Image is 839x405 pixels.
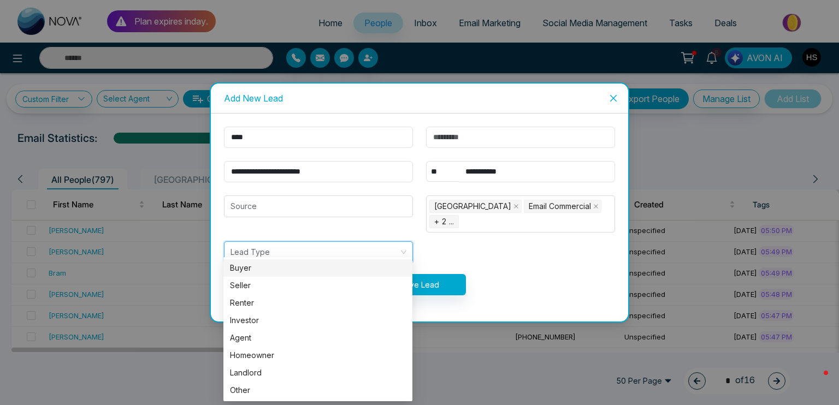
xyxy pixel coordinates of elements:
span: close [513,204,519,209]
div: Renter [230,297,406,309]
span: + 2 ... [429,215,459,228]
div: Seller [223,277,412,294]
span: close [609,94,618,103]
button: Save Lead [374,274,466,295]
span: close [593,204,599,209]
div: Renter [223,294,412,312]
div: Investor [230,314,406,326]
span: Waterloo [429,200,522,213]
iframe: Intercom live chat [802,368,828,394]
div: Homeowner [223,347,412,364]
div: Landlord [223,364,412,382]
div: Buyer [230,262,406,274]
button: Close [599,84,628,113]
span: Email Commercial [524,200,601,213]
span: Email Commercial [529,200,591,212]
div: Agent [223,329,412,347]
div: Investor [223,312,412,329]
span: [GEOGRAPHIC_DATA] [434,200,511,212]
div: Buyer [223,259,412,277]
div: Add New Lead [224,92,615,104]
div: Other [230,384,406,396]
div: Other [223,382,412,399]
span: + 2 ... [434,216,454,228]
div: Seller [230,279,406,291]
div: Agent [230,332,406,344]
div: Homeowner [230,349,406,361]
div: Landlord [230,367,406,379]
